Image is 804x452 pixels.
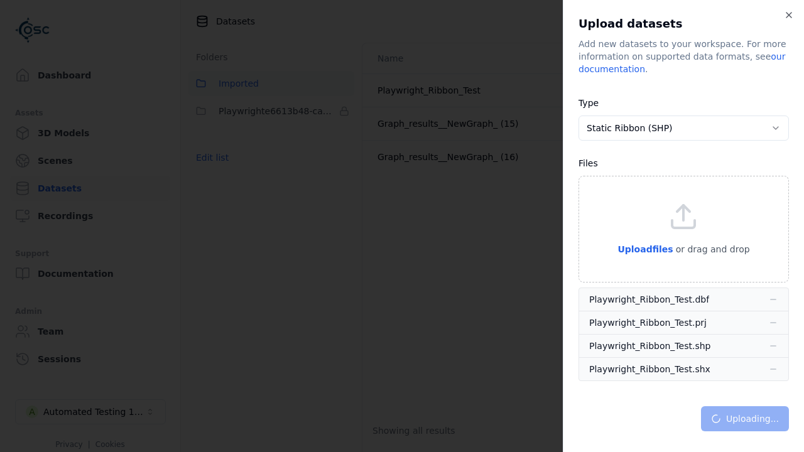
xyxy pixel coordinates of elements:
[589,293,709,306] div: Playwright_Ribbon_Test.dbf
[579,98,599,108] label: Type
[589,316,707,329] div: Playwright_Ribbon_Test.prj
[579,38,789,75] div: Add new datasets to your workspace. For more information on supported data formats, see .
[589,363,710,375] div: Playwright_Ribbon_Test.shx
[589,340,710,352] div: Playwright_Ribbon_Test.shp
[673,242,750,257] p: or drag and drop
[579,158,598,168] label: Files
[617,244,673,254] span: Upload files
[579,15,789,33] h2: Upload datasets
